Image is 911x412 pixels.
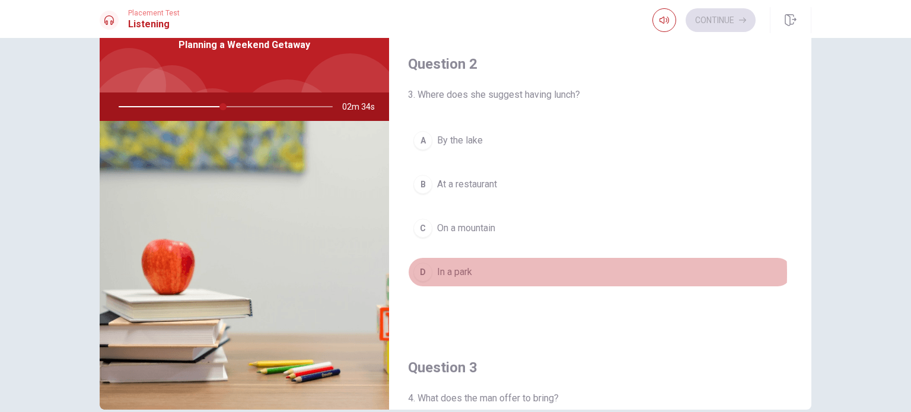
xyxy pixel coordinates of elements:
[342,92,384,121] span: 02m 34s
[413,175,432,194] div: B
[408,257,792,287] button: DIn a park
[437,221,495,235] span: On a mountain
[408,88,792,102] span: 3. Where does she suggest having lunch?
[128,17,180,31] h1: Listening
[437,265,472,279] span: In a park
[408,55,792,74] h4: Question 2
[408,170,792,199] button: BAt a restaurant
[179,38,310,52] span: Planning a Weekend Getaway
[100,121,389,410] img: Planning a Weekend Getaway
[408,213,792,243] button: COn a mountain
[437,177,497,191] span: At a restaurant
[413,219,432,238] div: C
[413,263,432,282] div: D
[437,133,483,148] span: By the lake
[408,391,792,405] span: 4. What does the man offer to bring?
[408,126,792,155] button: ABy the lake
[413,131,432,150] div: A
[408,358,792,377] h4: Question 3
[128,9,180,17] span: Placement Test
